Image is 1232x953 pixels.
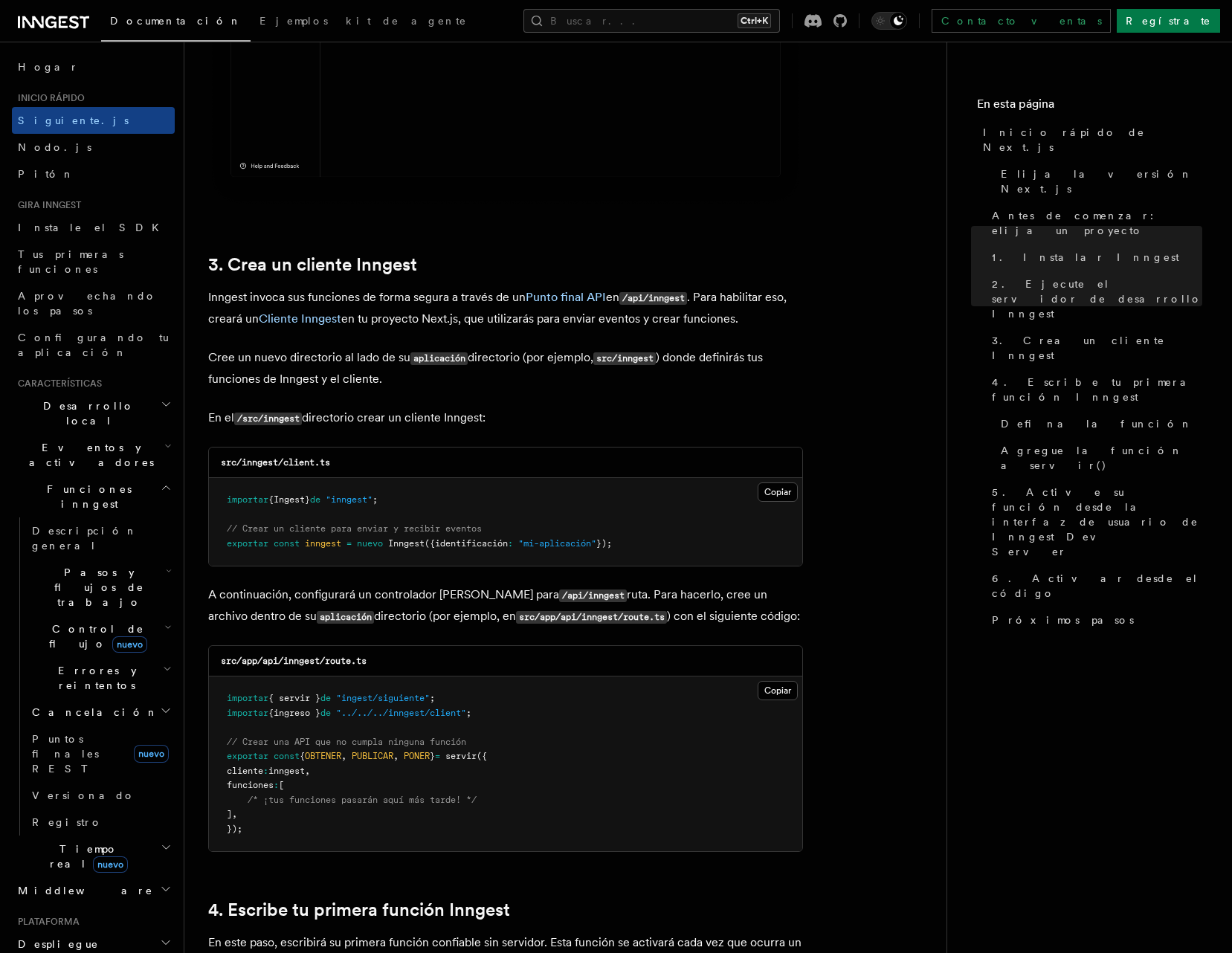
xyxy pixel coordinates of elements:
[992,571,1202,601] span: 6. Activar desde el código
[268,693,320,703] span: { servir }
[208,254,417,275] a: 3. Crea un cliente Inngest
[346,15,467,27] span: kit de agente
[992,485,1202,559] span: 5. Active su función desde la interfaz de usuario de Inngest Dev Server
[232,809,237,819] span: ,
[32,816,103,828] span: Registro
[227,708,268,718] span: importar
[12,378,102,390] span: Características
[18,332,169,358] span: Configurando tu aplicación
[986,369,1202,410] a: 4. Escribe tu primera función Inngest
[445,751,477,761] span: servir
[274,751,300,761] span: const
[227,693,268,703] span: importar
[12,324,175,366] a: Configurando tu aplicación
[388,538,425,549] span: Inngest
[268,766,305,776] span: inngest
[279,780,284,790] span: [
[26,782,175,809] a: Versionado
[208,584,803,627] p: A continuación, configurará un controlador [PERSON_NAME] para ruta. Para hacerlo, cree un archivo...
[305,766,310,776] span: ,
[596,538,612,549] span: });
[508,538,513,549] span: :
[300,751,305,761] span: {
[12,107,175,134] a: Siguiente.js
[430,693,435,703] span: ;
[26,663,163,693] span: Errores y reintentos
[26,559,175,616] button: Pasos y flujos de trabajo
[619,292,687,305] code: /api/inngest
[26,621,164,651] span: Control de flujo
[932,9,1112,33] a: Contacto ventas
[992,277,1202,321] span: 2. Ejecute el servidor de desarrollo Inngest
[251,4,337,40] a: Ejemplos
[995,437,1202,479] a: Agregue la función a servir()
[12,398,161,428] span: Desarrollo local
[983,125,1202,155] span: Inicio rápido de Next.js
[12,916,80,928] span: Plataforma
[26,699,175,726] button: Cancelación
[992,375,1202,404] span: 4. Escribe tu primera función Inngest
[12,92,85,104] span: Inicio rápido
[871,12,907,30] button: Toggle dark mode
[274,780,279,790] span: :
[93,856,128,873] span: nuevo
[393,751,399,761] span: ,
[227,766,263,776] span: cliente
[221,656,367,666] code: src/app/api/inngest/route.ts
[110,15,242,27] span: Documentación
[986,271,1202,327] a: 2. Ejecute el servidor de desarrollo Inngest
[32,733,99,775] span: Puntos finales REST
[12,241,175,282] a: Tus primeras funciones
[227,538,268,549] span: exportar
[18,222,168,233] span: Instale el SDK
[986,327,1202,369] a: 3. Crea un cliente Inngest
[274,538,300,549] span: const
[336,708,466,718] span: "../../../inngest/client"
[992,250,1179,265] span: 1. Instalar Inngest
[248,795,477,805] span: /* ¡tus funciones pasarán aquí más tarde! */
[758,482,798,502] button: Copiar
[320,708,331,718] span: de
[227,494,268,505] span: importar
[259,15,328,27] span: Ejemplos
[12,440,164,470] span: Eventos y activadores
[404,751,430,761] span: PONER
[234,413,302,425] code: /src/inngest
[227,824,242,834] span: });
[12,434,175,476] button: Eventos y activadores
[518,538,596,549] span: "mi-aplicación"
[12,282,175,324] a: Aprovechando los pasos
[317,611,374,624] code: aplicación
[1001,443,1202,473] span: Agregue la función a servir()
[259,311,341,326] a: Cliente Inngest
[559,589,627,602] code: /api/inngest
[208,287,803,329] p: Inngest invoca sus funciones de forma segura a través de un en . Para habilitar eso, creará un en...
[326,494,372,505] span: "inngest"
[12,199,81,211] span: Gira inngest
[425,538,508,549] span: ({identificación
[523,9,780,33] button: Buscar...Ctrl+K
[986,565,1202,607] a: 6. Activar desde el código
[18,59,79,74] span: Hogar
[305,751,341,761] span: OBTENER
[18,290,157,317] span: Aprovechando los pasos
[995,161,1202,202] a: Elija la versión Next.js
[26,726,175,782] a: Puntos finales RESTnuevo
[986,479,1202,565] a: 5. Active su función desde la interfaz de usuario de Inngest Dev Server
[268,494,310,505] span: {Ingest}
[18,248,123,275] span: Tus primeras funciones
[227,780,274,790] span: funciones
[12,54,175,80] a: Hogar
[26,616,175,657] button: Control de flujonuevo
[1001,167,1202,196] span: Elija la versión Next.js
[134,745,169,763] span: nuevo
[320,693,331,703] span: de
[12,476,175,517] button: Funciones inngest
[758,681,798,700] button: Copiar
[992,333,1202,363] span: 3. Crea un cliente Inngest
[208,347,803,390] p: Cree un nuevo directorio al lado de su directorio (por ejemplo, ) donde definirás tus funciones d...
[12,883,153,898] span: Middleware
[32,789,135,801] span: Versionado
[992,613,1134,627] span: Próximos pasos
[18,114,129,126] span: Siguiente.js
